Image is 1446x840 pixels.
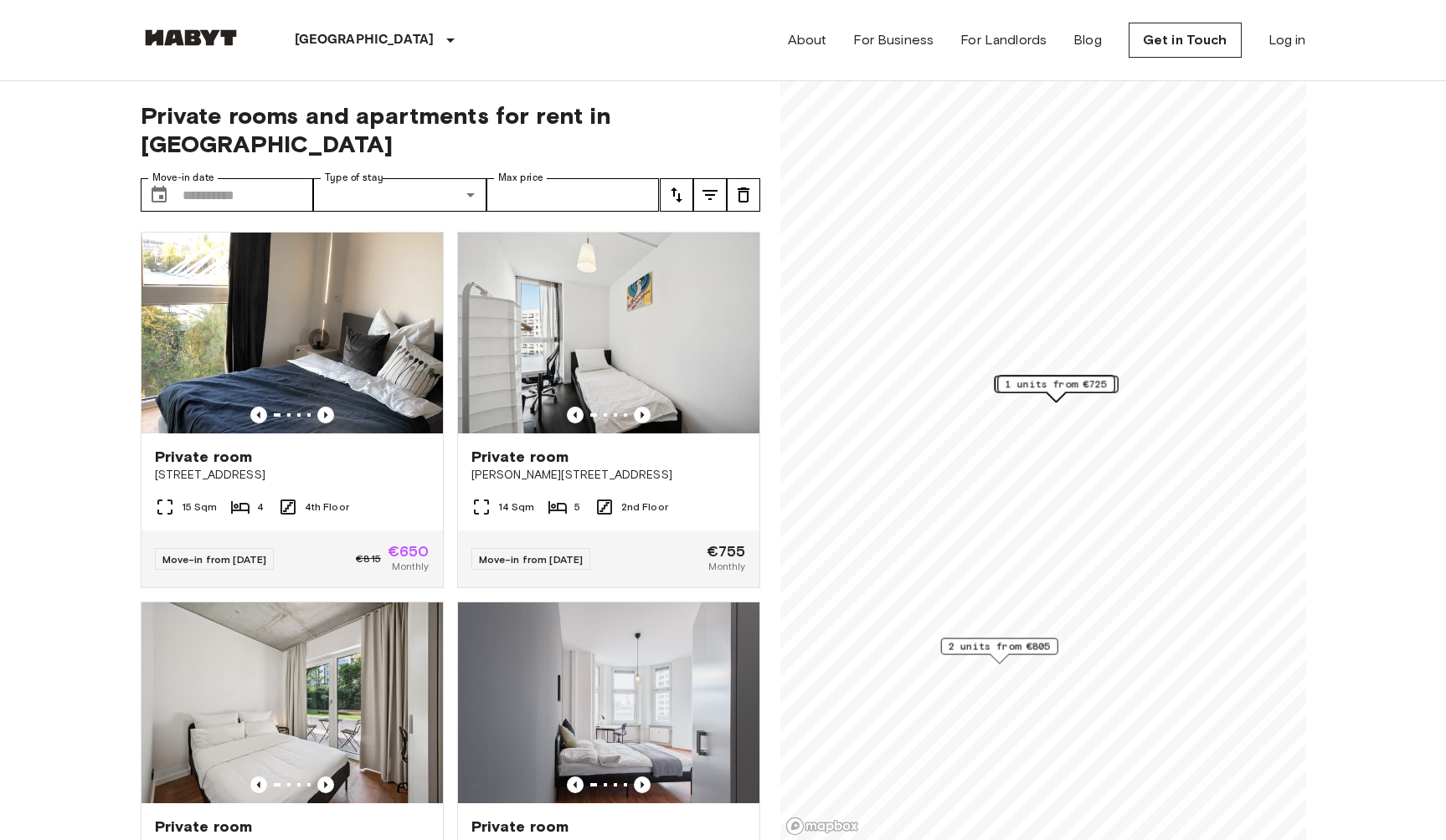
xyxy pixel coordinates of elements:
span: 1 units from €725 [1005,376,1107,392]
a: Marketing picture of unit DE-01-002-004-04HFPrevious imagePrevious imagePrivate room[STREET_ADDRE... [141,232,444,588]
div: Map marker [997,376,1114,402]
span: Move-in from [DATE] [479,553,584,566]
img: Marketing picture of unit DE-01-047-05H [458,602,759,803]
div: Map marker [940,638,1057,664]
span: €650 [388,544,430,559]
button: Previous image [634,776,651,793]
div: Map marker [997,376,1114,402]
button: Previous image [567,776,584,793]
span: 5 [574,499,580,515]
span: [PERSON_NAME][STREET_ADDRESS] [471,467,746,484]
img: Marketing picture of unit DE-01-259-004-01Q [142,602,443,803]
button: tune [727,178,760,212]
label: Max price [498,171,543,185]
a: Blog [1073,30,1102,50]
span: Move-in from [DATE] [162,553,267,566]
a: Log in [1268,30,1306,50]
label: Move-in date [152,171,214,185]
a: Mapbox logo [785,817,859,836]
label: Type of stay [325,171,383,185]
span: Private room [155,447,253,467]
button: Previous image [250,776,267,793]
a: For Business [853,30,934,50]
p: [GEOGRAPHIC_DATA] [295,30,435,50]
img: Marketing picture of unit DE-01-302-006-05 [458,233,759,433]
a: Get in Touch [1129,23,1242,58]
button: Previous image [317,407,334,423]
span: Private room [471,817,569,837]
span: Private room [471,447,569,467]
button: tune [660,178,693,212]
span: 4 [257,499,264,515]
span: €815 [356,551,381,566]
a: For Landlords [960,30,1047,50]
span: [STREET_ADDRESS] [155,467,430,484]
span: 2nd Floor [621,499,668,515]
img: Marketing picture of unit DE-01-002-004-04HF [142,233,443,433]
span: €755 [707,544,746,559]
button: Previous image [567,407,584,423]
span: 4th Floor [305,499,349,515]
button: tune [693,178,727,212]
img: Habyt [141,29,241,46]
a: About [788,30,827,50]
span: Monthly [708,559,745,574]
button: Previous image [317,776,334,793]
button: Previous image [250,407,267,423]
button: Choose date [142,178,176,212]
button: Previous image [634,407,651,423]
span: Private room [155,817,253,837]
span: Private rooms and apartments for rent in [GEOGRAPHIC_DATA] [141,101,760,158]
a: Marketing picture of unit DE-01-302-006-05Previous imagePrevious imagePrivate room[PERSON_NAME][S... [457,232,760,588]
span: Monthly [392,559,429,574]
div: Map marker [995,376,1118,402]
span: 2 units from €805 [948,639,1050,654]
span: 14 Sqm [498,499,535,515]
span: 15 Sqm [182,499,218,515]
